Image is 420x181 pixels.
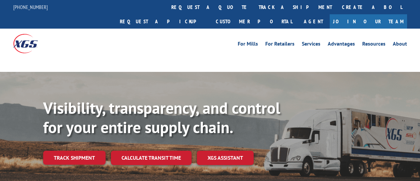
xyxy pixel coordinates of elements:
[328,41,355,49] a: Advantages
[302,41,320,49] a: Services
[330,14,407,29] a: Join Our Team
[13,4,48,10] a: [PHONE_NUMBER]
[265,41,294,49] a: For Retailers
[43,151,106,165] a: Track shipment
[111,151,192,165] a: Calculate transit time
[393,41,407,49] a: About
[115,14,211,29] a: Request a pickup
[43,97,280,137] b: Visibility, transparency, and control for your entire supply chain.
[211,14,297,29] a: Customer Portal
[362,41,385,49] a: Resources
[297,14,330,29] a: Agent
[197,151,254,165] a: XGS ASSISTANT
[238,41,258,49] a: For Mills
